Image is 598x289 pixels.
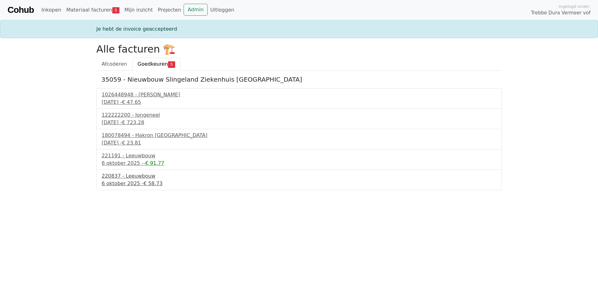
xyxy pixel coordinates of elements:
[102,160,496,167] div: 6 oktober 2025 -
[102,91,496,106] a: 1026448948 - [PERSON_NAME][DATE] -€ 47.65
[39,4,63,16] a: Inkopen
[102,132,496,147] a: 180078494 - Hakron [GEOGRAPHIC_DATA][DATE] -€ 23.81
[102,119,496,126] div: [DATE] -
[64,4,122,16] a: Materiaal facturen5
[96,43,502,55] h2: Alle facturen 🏗️
[138,61,168,67] span: Goedkeuren
[102,152,496,160] div: 221191 - Leeuwbouw
[101,76,497,83] h5: 35059 - Nieuwbouw Slingeland Ziekenhuis [GEOGRAPHIC_DATA]
[208,4,237,16] a: Uitloggen
[531,9,590,17] span: Trebbe Dura Vermeer vof
[122,119,144,125] span: € 723.28
[122,140,141,146] span: € 23.81
[102,180,496,187] div: 6 oktober 2025 -
[93,25,505,33] div: Je hebt de invoice geaccepteerd
[144,160,165,166] span: -€ 91.77
[8,3,34,18] a: Cohub
[102,61,127,67] span: Afcoderen
[122,4,155,16] a: Mijn inzicht
[102,111,496,126] a: 122222200 - Jongeneel[DATE] -€ 723.28
[96,58,132,71] a: Afcoderen
[559,3,590,9] span: Ingelogd onder:
[122,99,141,105] span: € 47.65
[144,180,163,186] span: € 58.73
[155,4,184,16] a: Projecten
[102,99,496,106] div: [DATE] -
[102,152,496,167] a: 221191 - Leeuwbouw6 oktober 2025 --€ 91.77
[102,139,496,147] div: [DATE] -
[168,61,175,68] span: 5
[112,7,119,13] span: 5
[102,132,496,139] div: 180078494 - Hakron [GEOGRAPHIC_DATA]
[102,91,496,99] div: 1026448948 - [PERSON_NAME]
[102,172,496,180] div: 220837 - Leeuwbouw
[184,4,208,16] a: Admin
[102,172,496,187] a: 220837 - Leeuwbouw6 oktober 2025 -€ 58.73
[132,58,180,71] a: Goedkeuren5
[102,111,496,119] div: 122222200 - Jongeneel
